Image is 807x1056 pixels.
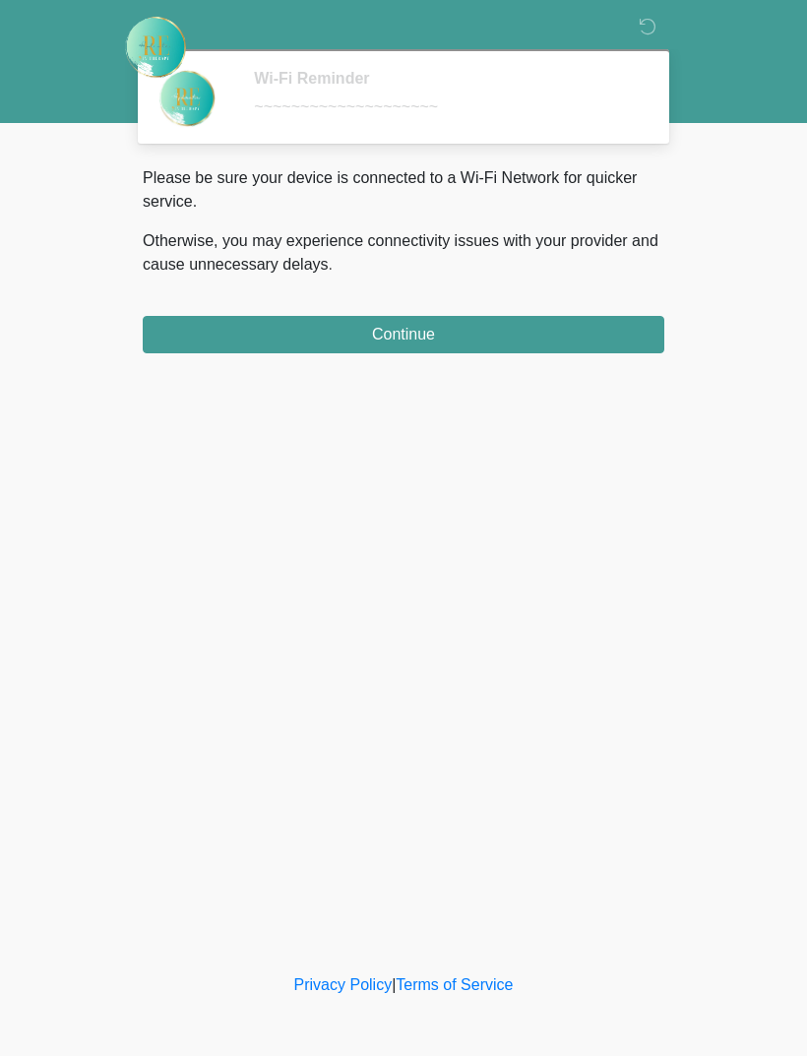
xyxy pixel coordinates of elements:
button: Continue [143,316,664,353]
span: . [329,256,333,273]
img: Rehydrate Aesthetics & Wellness Logo [123,15,188,80]
img: Agent Avatar [157,69,217,128]
p: Otherwise, you may experience connectivity issues with your provider and cause unnecessary delays [143,229,664,277]
a: Terms of Service [396,976,513,993]
a: Privacy Policy [294,976,393,993]
p: Please be sure your device is connected to a Wi-Fi Network for quicker service. [143,166,664,214]
a: | [392,976,396,993]
div: ~~~~~~~~~~~~~~~~~~~~ [254,95,635,119]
